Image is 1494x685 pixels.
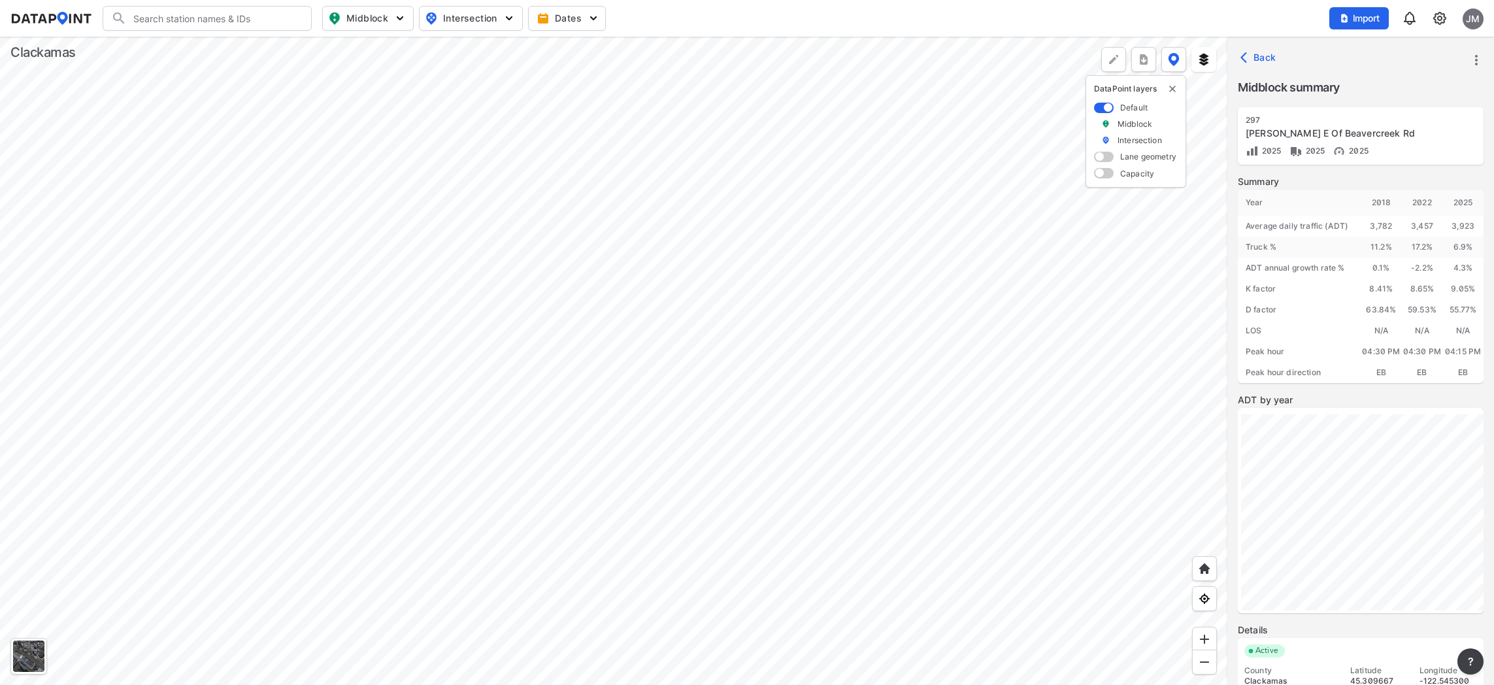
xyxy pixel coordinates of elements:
img: Volume count [1246,144,1259,158]
div: 11.2 % [1361,237,1402,258]
div: Truck % [1238,237,1361,258]
span: Active [1250,644,1285,658]
div: 59.53% [1402,299,1443,320]
div: 04:30 PM [1361,341,1402,362]
img: calendar-gold.39a51dde.svg [537,12,550,25]
div: -2.2 % [1402,258,1443,278]
span: Dates [539,12,597,25]
div: Average daily traffic (ADT) [1238,216,1361,237]
div: 9.05% [1442,278,1484,299]
span: ? [1465,654,1476,669]
label: Summary [1238,175,1484,188]
button: Dates [528,6,606,31]
div: 297 [1246,115,1446,125]
img: ZvzfEJKXnyWIrJytrsY285QMwk63cM6Drc+sIAAAAASUVORK5CYII= [1198,633,1211,646]
img: xqJnZQTG2JQi0x5lvmkeSNbbgIiQD62bqHG8IfrOzanD0FsRdYrij6fAAAAAElFTkSuQmCC [1137,53,1150,66]
span: 2025 [1303,146,1325,156]
div: County [1244,665,1338,676]
img: Vehicle speed [1333,144,1346,158]
div: Henrici Rd E Of Beavercreek Rd [1246,127,1446,140]
img: marker_Midblock.5ba75e30.svg [1101,118,1110,129]
button: more [1457,648,1484,675]
img: 5YPKRKmlfpI5mqlR8AD95paCi+0kK1fRFDJSaMmawlwaeJcJwk9O2fotCW5ve9gAAAAASUVORK5CYII= [587,12,600,25]
img: +XpAUvaXAN7GudzAAAAAElFTkSuQmCC [1198,562,1211,575]
label: Lane geometry [1120,151,1176,162]
label: Midblock [1118,118,1152,129]
img: map_pin_int.54838e6b.svg [423,10,439,26]
img: marker_Intersection.6861001b.svg [1101,135,1110,146]
div: EB [1402,362,1443,383]
img: zeq5HYn9AnE9l6UmnFLPAAAAAElFTkSuQmCC [1198,592,1211,605]
div: JM [1463,8,1484,29]
div: 0.1 % [1361,258,1402,278]
div: 2022 [1402,190,1443,216]
span: Back [1243,51,1276,64]
div: Longitude [1419,665,1477,676]
span: Import [1337,12,1381,25]
div: 04:15 PM [1442,341,1484,362]
div: EB [1442,362,1484,383]
label: Midblock summary [1238,78,1484,97]
span: 2025 [1259,146,1282,156]
div: 3,457 [1402,216,1443,237]
div: 2018 [1361,190,1402,216]
label: Details [1238,624,1484,637]
button: more [1465,49,1487,71]
label: Capacity [1120,168,1154,179]
img: 5YPKRKmlfpI5mqlR8AD95paCi+0kK1fRFDJSaMmawlwaeJcJwk9O2fotCW5ve9gAAAAASUVORK5CYII= [503,12,516,25]
span: 2025 [1346,146,1369,156]
img: MAAAAAElFTkSuQmCC [1198,656,1211,669]
div: N/A [1361,320,1402,341]
span: Midblock [328,10,405,26]
div: Zoom out [1192,650,1217,675]
button: delete [1167,84,1178,94]
div: Peak hour [1238,341,1361,362]
div: Peak hour direction [1238,362,1361,383]
div: Clackamas [10,43,76,61]
img: 8A77J+mXikMhHQAAAAASUVORK5CYII= [1402,10,1418,26]
div: 04:30 PM [1402,341,1443,362]
img: Vehicle class [1289,144,1303,158]
button: Import [1329,7,1389,29]
p: DataPoint layers [1094,84,1178,94]
div: Home [1192,556,1217,581]
div: 2025 [1442,190,1484,216]
a: Import [1329,12,1395,24]
div: EB [1361,362,1402,383]
div: 6.9 % [1442,237,1484,258]
button: Midblock [322,6,414,31]
img: 5YPKRKmlfpI5mqlR8AD95paCi+0kK1fRFDJSaMmawlwaeJcJwk9O2fotCW5ve9gAAAAASUVORK5CYII= [393,12,407,25]
div: ADT annual growth rate % [1238,258,1361,278]
img: cids17cp3yIFEOpj3V8A9qJSH103uA521RftCD4eeui4ksIb+krbm5XvIjxD52OS6NWLn9gAAAAAElFTkSuQmCC [1432,10,1448,26]
div: Year [1238,190,1361,216]
img: map_pin_mid.602f9df1.svg [327,10,342,26]
div: D factor [1238,299,1361,320]
button: more [1131,47,1156,72]
div: 3,782 [1361,216,1402,237]
div: 8.65% [1402,278,1443,299]
button: Back [1238,47,1282,68]
div: Zoom in [1192,627,1217,652]
span: Intersection [425,10,514,26]
div: Latitude [1350,665,1408,676]
input: Search [127,8,303,29]
div: 55.77% [1442,299,1484,320]
div: 17.2 % [1402,237,1443,258]
img: file_add.62c1e8a2.svg [1339,13,1350,24]
label: ADT by year [1238,393,1484,407]
div: LOS [1238,320,1361,341]
img: close-external-leyer.3061a1c7.svg [1167,84,1178,94]
img: layers.ee07997e.svg [1197,53,1210,66]
img: data-point-layers.37681fc9.svg [1168,53,1180,66]
div: K factor [1238,278,1361,299]
div: N/A [1442,320,1484,341]
div: Toggle basemap [10,638,47,675]
label: Intersection [1118,135,1162,146]
div: 3,923 [1442,216,1484,237]
div: Polygon tool [1101,47,1126,72]
div: 4.3 % [1442,258,1484,278]
img: +Dz8AAAAASUVORK5CYII= [1107,53,1120,66]
div: 8.41% [1361,278,1402,299]
img: dataPointLogo.9353c09d.svg [10,12,92,25]
div: View my location [1192,586,1217,611]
